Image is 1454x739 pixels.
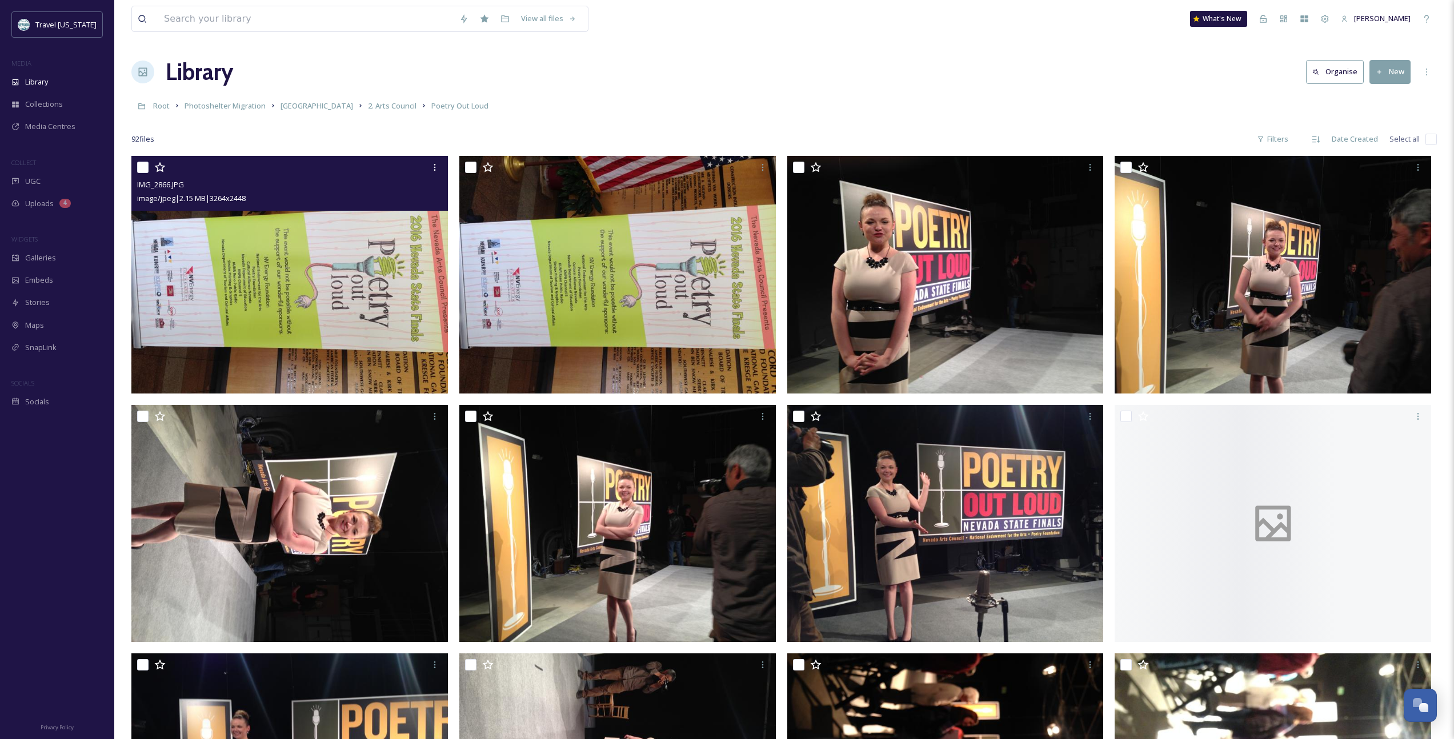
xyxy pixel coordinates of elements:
span: [GEOGRAPHIC_DATA] [281,101,353,111]
button: Organise [1306,60,1364,83]
a: Poetry Out Loud [431,99,488,113]
span: Embeds [25,275,53,286]
span: Privacy Policy [41,724,74,731]
img: IMG_2865.JPG [459,156,776,393]
span: Photoshelter Migration [185,101,266,111]
span: Galleries [25,252,56,263]
span: SOCIALS [11,379,34,387]
img: IMG_2866.JPG [131,156,448,393]
img: IMG_2864.JPG [787,156,1104,393]
a: What's New [1190,11,1247,27]
span: Select all [1389,134,1420,144]
a: Photoshelter Migration [185,99,266,113]
img: IMG_2863.JPG [1115,156,1431,393]
button: New [1369,60,1411,83]
span: [PERSON_NAME] [1354,13,1411,23]
img: IMG_2862.JPG [131,405,448,642]
img: IMG_2860.JPG [787,405,1104,642]
a: Root [153,99,170,113]
a: View all files [515,7,582,30]
img: download.jpeg [18,19,30,30]
div: Filters [1251,128,1294,150]
a: [PERSON_NAME] [1335,7,1416,30]
span: 2. Arts Council [368,101,416,111]
span: Root [153,101,170,111]
div: Date Created [1326,128,1384,150]
input: Search your library [158,6,454,31]
span: Collections [25,99,63,110]
span: Travel [US_STATE] [35,19,97,30]
a: Organise [1306,60,1369,83]
span: 92 file s [131,134,154,144]
span: IMG_2866.JPG [137,179,184,190]
a: Library [166,55,233,89]
span: COLLECT [11,158,36,167]
span: MEDIA [11,59,31,67]
a: 2. Arts Council [368,99,416,113]
div: 4 [59,199,71,208]
span: Library [25,77,48,87]
span: UGC [25,176,41,187]
a: Privacy Policy [41,720,74,733]
span: SnapLink [25,342,57,353]
span: Stories [25,297,50,308]
span: Poetry Out Loud [431,101,488,111]
span: image/jpeg | 2.15 MB | 3264 x 2448 [137,193,246,203]
a: [GEOGRAPHIC_DATA] [281,99,353,113]
span: Socials [25,396,49,407]
span: Maps [25,320,44,331]
img: IMG_2861.JPG [459,405,776,642]
button: Open Chat [1404,689,1437,722]
span: WIDGETS [11,235,38,243]
span: Media Centres [25,121,75,132]
span: Uploads [25,198,54,209]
